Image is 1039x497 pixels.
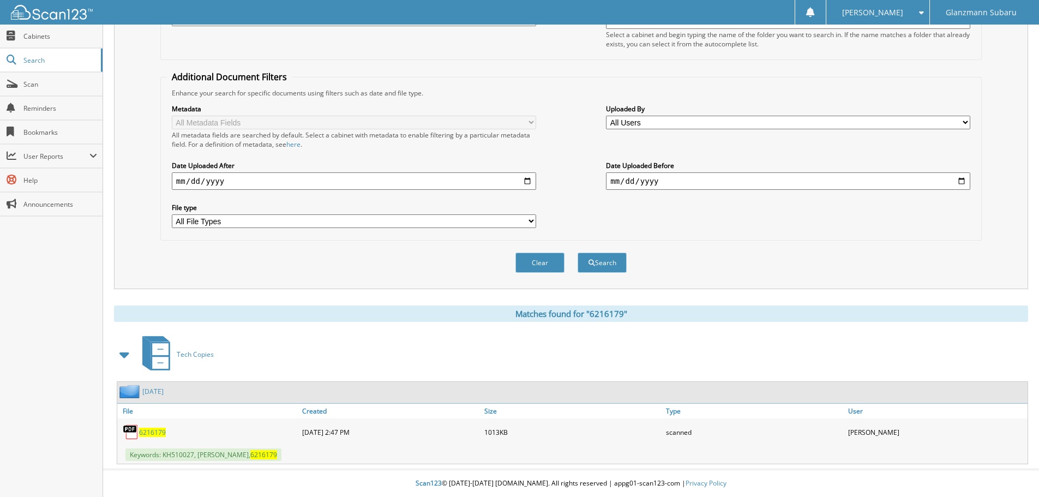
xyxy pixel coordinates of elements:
span: Announcements [23,200,97,209]
div: [PERSON_NAME] [845,421,1028,443]
input: start [172,172,536,190]
a: Type [663,404,845,418]
span: User Reports [23,152,89,161]
div: 1013KB [482,421,664,443]
span: Tech Copies [177,350,214,359]
a: 6216179 [139,428,166,437]
span: Bookmarks [23,128,97,137]
input: end [606,172,970,190]
label: Uploaded By [606,104,970,113]
label: File type [172,203,536,212]
div: Select a cabinet and begin typing the name of the folder you want to search in. If the name match... [606,30,970,49]
div: scanned [663,421,845,443]
a: Size [482,404,664,418]
span: Glanzmann Subaru [946,9,1017,16]
a: User [845,404,1028,418]
span: Help [23,176,97,185]
span: Keywords: KH510027, [PERSON_NAME], [125,448,281,461]
div: © [DATE]-[DATE] [DOMAIN_NAME]. All rights reserved | appg01-scan123-com | [103,470,1039,497]
a: Privacy Policy [686,478,726,488]
span: Cabinets [23,32,97,41]
div: Enhance your search for specific documents using filters such as date and file type. [166,88,976,98]
button: Clear [515,253,564,273]
a: Created [299,404,482,418]
label: Date Uploaded After [172,161,536,170]
label: Metadata [172,104,536,113]
img: folder2.png [119,385,142,398]
div: All metadata fields are searched by default. Select a cabinet with metadata to enable filtering b... [172,130,536,149]
img: scan123-logo-white.svg [11,5,93,20]
span: [PERSON_NAME] [842,9,903,16]
span: Scan123 [416,478,442,488]
iframe: Chat Widget [984,445,1039,497]
div: Matches found for "6216179" [114,306,1028,322]
a: File [117,404,299,418]
img: PDF.png [123,424,139,440]
span: 6216179 [250,450,277,459]
div: [DATE] 2:47 PM [299,421,482,443]
a: [DATE] [142,387,164,396]
legend: Additional Document Filters [166,71,292,83]
a: Tech Copies [136,333,214,376]
button: Search [578,253,627,273]
label: Date Uploaded Before [606,161,970,170]
span: Scan [23,80,97,89]
span: Reminders [23,104,97,113]
a: here [286,140,301,149]
span: Search [23,56,95,65]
